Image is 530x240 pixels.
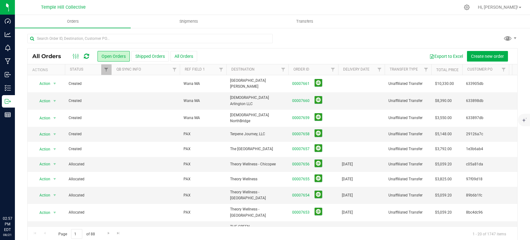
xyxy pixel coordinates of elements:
[388,146,428,152] span: Unaffiliated Transfer
[183,176,191,182] span: PAX
[388,81,428,87] span: Unaffiliated Transfer
[342,161,353,167] span: [DATE]
[435,210,452,215] span: $5,059.20
[69,81,108,87] span: Created
[278,64,288,75] a: Filter
[435,131,452,137] span: $5,148.00
[292,115,310,121] a: 00007659
[185,67,205,72] a: Ref Field 1
[466,115,505,121] span: 633897db
[388,176,428,182] span: Unaffiliated Transfer
[51,114,59,122] span: select
[230,189,285,201] span: Theory Wellness - [GEOGRAPHIC_DATA]
[114,229,123,238] a: Go to the last page
[183,210,191,215] span: PAX
[34,97,51,105] span: Action
[467,67,492,72] a: Customer PO
[51,208,59,217] span: select
[230,161,285,167] span: Theory Wellness - Chicopee
[293,67,309,72] a: Order ID
[292,146,310,152] a: 00007657
[6,190,25,209] iframe: Resource center
[3,233,12,237] p: 08/21
[5,112,11,118] inline-svg: Reports
[216,64,226,75] a: Filter
[342,210,353,215] span: [DATE]
[69,98,108,104] span: Created
[230,95,285,107] span: [DEMOGRAPHIC_DATA] Arlington LLC
[435,81,454,87] span: $10,330.00
[34,160,51,168] span: Action
[230,176,285,182] span: Theory Wellness
[27,34,273,43] input: Search Order ID, Destination, Customer PO...
[288,19,322,24] span: Transfers
[5,98,11,104] inline-svg: Outbound
[5,31,11,38] inline-svg: Analytics
[51,191,59,200] span: select
[170,64,180,75] a: Filter
[466,176,505,182] span: 97f09d18
[34,145,51,154] span: Action
[292,176,310,182] a: 00007655
[292,98,310,104] a: 00007660
[101,64,111,75] a: Filter
[69,176,108,182] span: Allocated
[116,67,141,72] a: QB Sync Info
[5,58,11,64] inline-svg: Manufacturing
[51,145,59,154] span: select
[388,131,428,137] span: Unaffiliated Transfer
[435,146,452,152] span: $3,792.00
[292,192,310,198] a: 00007654
[53,229,100,239] span: Page of 88
[421,64,431,75] a: Filter
[343,67,369,72] a: Delivery Date
[342,192,353,198] span: [DATE]
[388,98,428,104] span: Unaffiliated Transfer
[292,81,310,87] a: 00007661
[97,51,130,62] button: Open Orders
[69,161,108,167] span: Allocated
[69,115,108,121] span: Created
[51,130,59,139] span: select
[388,192,428,198] span: Unaffiliated Transfer
[69,131,108,137] span: Created
[183,192,191,198] span: PAX
[131,15,247,28] a: Shipments
[292,131,310,137] a: 00007658
[34,79,51,88] span: Action
[34,114,51,122] span: Action
[51,97,59,105] span: select
[466,210,505,215] span: 8bc4dc96
[104,229,113,238] a: Go to the next page
[230,131,285,137] span: Terpene Journey, LLC
[32,53,67,60] span: All Orders
[292,161,310,167] a: 00007656
[388,210,428,215] span: Unaffiliated Transfer
[18,189,26,197] iframe: Resource center unread badge
[170,51,197,62] button: All Orders
[32,68,62,72] div: Actions
[466,131,505,137] span: 29126a7c
[69,146,108,152] span: Created
[59,19,87,24] span: Orders
[435,176,452,182] span: $3,825.00
[69,192,108,198] span: Allocated
[499,64,509,75] a: Filter
[390,67,418,72] a: Transfer Type
[478,5,518,10] span: Hi, [PERSON_NAME]!
[5,85,11,91] inline-svg: Inventory
[231,67,255,72] a: Destination
[230,146,285,152] span: The [GEOGRAPHIC_DATA]
[374,64,385,75] a: Filter
[230,112,285,124] span: [DEMOGRAPHIC_DATA] NorthBridge
[388,161,428,167] span: Unaffiliated Transfer
[467,51,508,62] button: Create new order
[5,45,11,51] inline-svg: Monitoring
[230,78,285,90] span: [GEOGRAPHIC_DATA] [PERSON_NAME]
[466,161,505,167] span: c05a81da
[435,192,452,198] span: $5,059.20
[468,229,511,238] span: 1 - 20 of 1747 items
[183,146,191,152] span: PAX
[34,208,51,217] span: Action
[342,176,353,182] span: [DATE]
